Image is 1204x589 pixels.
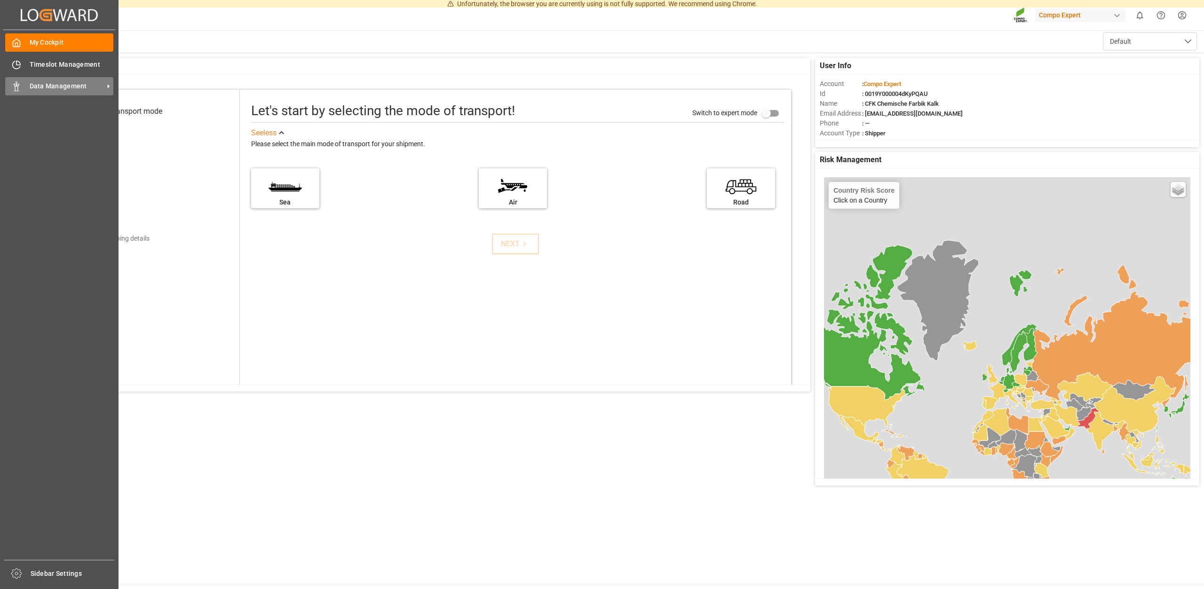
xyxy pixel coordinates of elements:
[1035,6,1129,24] button: Compo Expert
[820,118,862,128] span: Phone
[5,33,113,52] a: My Cockpit
[862,100,939,107] span: : CFK Chemische Farbik Kalk
[5,55,113,73] a: Timeslot Management
[91,234,150,243] div: Add shipping details
[30,60,114,70] span: Timeslot Management
[862,90,928,97] span: : 0019Y000004dKyPQAU
[863,80,901,87] span: Compo Expert
[820,109,862,118] span: Email Address
[1171,182,1186,197] a: Layers
[862,120,870,127] span: : —
[862,130,886,137] span: : Shipper
[483,197,542,207] div: Air
[1150,5,1172,26] button: Help Center
[820,60,851,71] span: User Info
[492,234,539,254] button: NEXT
[251,127,277,139] div: See less
[820,154,881,165] span: Risk Management
[712,197,770,207] div: Road
[862,110,963,117] span: : [EMAIL_ADDRESS][DOMAIN_NAME]
[820,79,862,89] span: Account
[30,81,104,91] span: Data Management
[692,109,757,117] span: Switch to expert mode
[820,99,862,109] span: Name
[501,238,530,250] div: NEXT
[1014,7,1029,24] img: Screenshot%202023-09-29%20at%2010.02.21.png_1712312052.png
[820,128,862,138] span: Account Type
[31,569,115,579] span: Sidebar Settings
[833,187,895,194] h4: Country Risk Score
[251,139,784,150] div: Please select the main mode of transport for your shipment.
[862,80,901,87] span: :
[820,89,862,99] span: Id
[1035,8,1125,22] div: Compo Expert
[1129,5,1150,26] button: show 0 new notifications
[833,187,895,204] div: Click on a Country
[1103,32,1197,50] button: open menu
[256,197,315,207] div: Sea
[1110,37,1131,47] span: Default
[89,106,162,117] div: Select transport mode
[30,38,114,47] span: My Cockpit
[251,101,515,121] div: Let's start by selecting the mode of transport!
